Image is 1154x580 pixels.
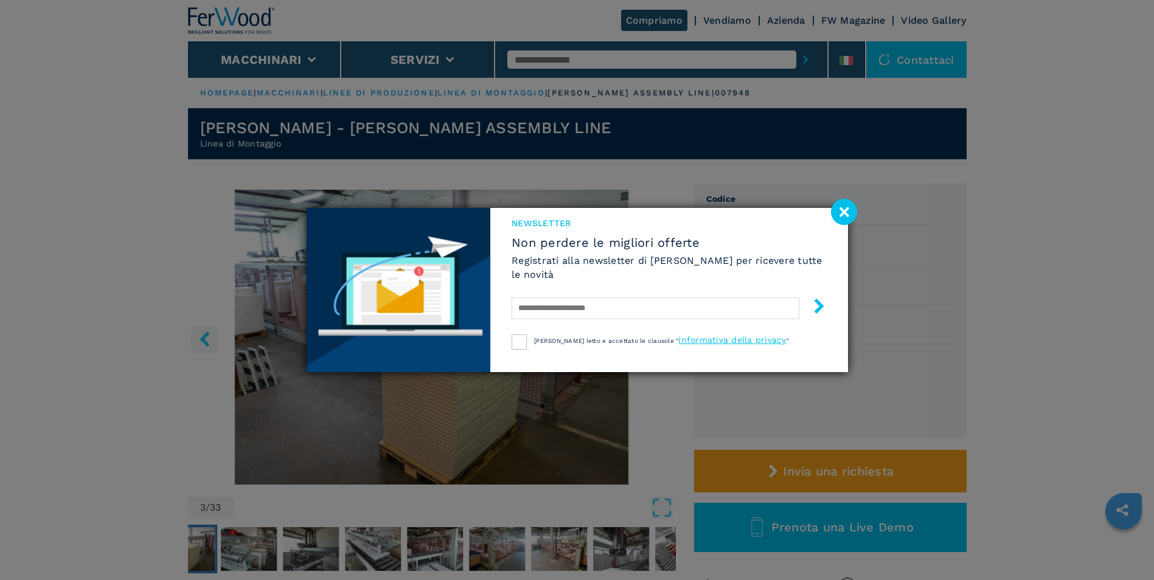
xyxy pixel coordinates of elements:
[799,294,827,322] button: submit-button
[512,217,826,229] span: NEWSLETTER
[678,335,786,345] a: informativa della privacy
[534,337,678,344] span: [PERSON_NAME] letto e accettato le clausole "
[307,208,491,372] img: Newsletter image
[512,254,826,281] h6: Registrati alla newsletter di [PERSON_NAME] per ricevere tutte le novità
[787,337,789,344] span: "
[512,235,826,250] span: Non perdere le migliori offerte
